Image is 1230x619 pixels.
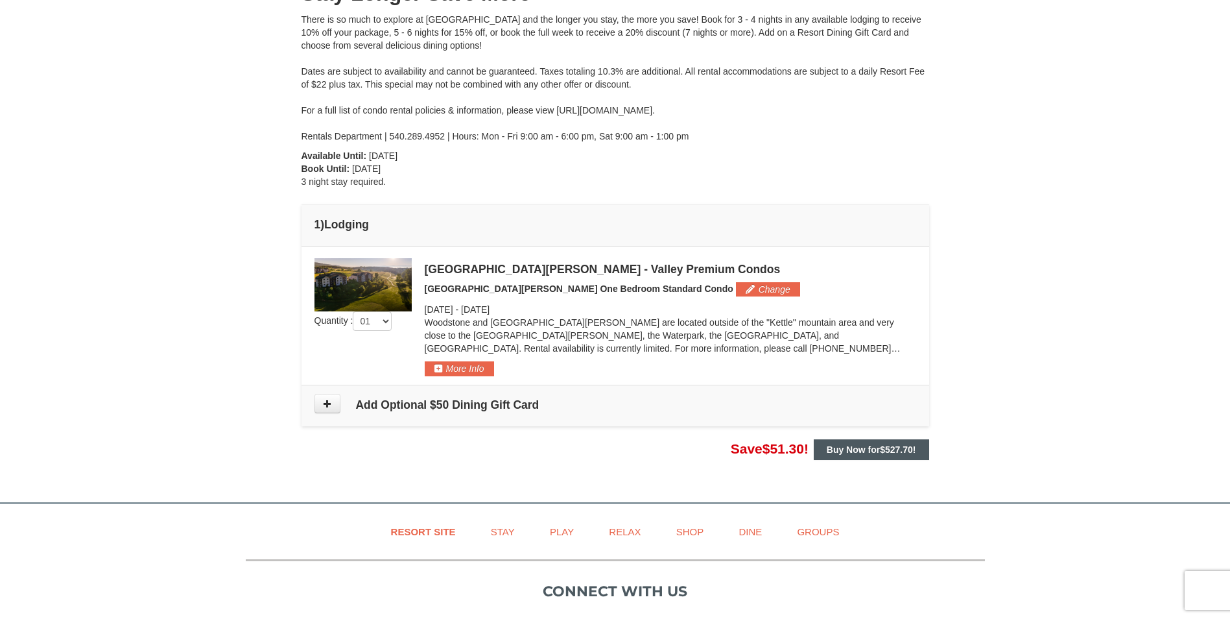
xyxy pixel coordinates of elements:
span: [DATE] [369,151,397,161]
strong: Book Until: [302,164,350,174]
a: Stay [475,517,531,546]
button: More Info [425,361,494,376]
a: Resort Site [375,517,472,546]
div: There is so much to explore at [GEOGRAPHIC_DATA] and the longer you stay, the more you save! Book... [302,13,929,143]
strong: Buy Now for ! [827,444,916,455]
button: Buy Now for$527.70! [814,439,929,460]
span: [DATE] [461,304,490,315]
a: Shop [660,517,720,546]
p: Woodstone and [GEOGRAPHIC_DATA][PERSON_NAME] are located outside of the "Kettle" mountain area an... [425,316,916,355]
a: Groups [781,517,855,546]
p: Connect with us [246,581,985,602]
button: Change [736,282,800,297]
span: ) [320,218,324,231]
span: [GEOGRAPHIC_DATA][PERSON_NAME] One Bedroom Standard Condo [425,284,733,294]
a: Relax [593,517,657,546]
strong: Available Until: [302,151,367,161]
div: [GEOGRAPHIC_DATA][PERSON_NAME] - Valley Premium Condos [425,263,916,276]
span: [DATE] [352,164,381,174]
span: [DATE] [425,304,453,315]
img: 19219041-4-ec11c166.jpg [314,258,412,311]
span: 3 night stay required. [302,176,386,187]
a: Dine [722,517,778,546]
h4: 1 Lodging [314,218,916,231]
span: $527.70 [880,444,913,455]
a: Play [534,517,590,546]
span: - [455,304,458,315]
span: $51.30 [763,441,804,456]
span: Save ! [731,441,809,456]
span: Quantity : [314,315,392,326]
h4: Add Optional $50 Dining Gift Card [314,398,916,411]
